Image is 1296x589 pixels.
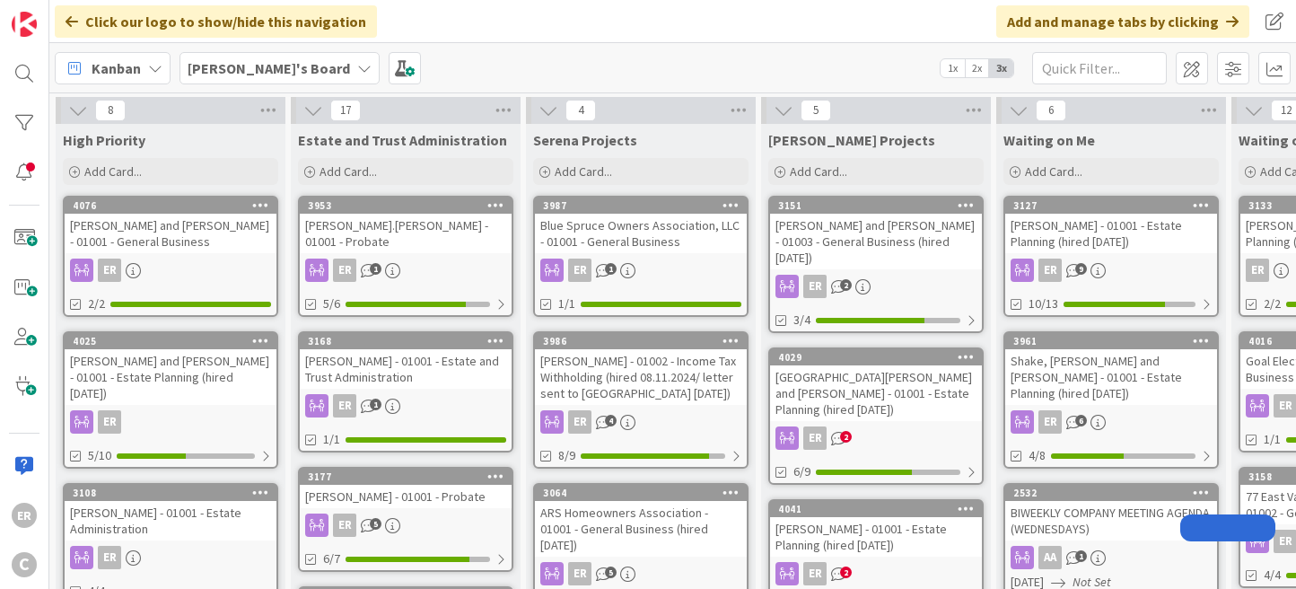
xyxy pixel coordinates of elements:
div: 3127 [1005,198,1217,214]
div: ER [535,410,747,434]
div: AA [1005,546,1217,569]
a: 4029[GEOGRAPHIC_DATA][PERSON_NAME] and [PERSON_NAME] - 01001 - Estate Planning (hired [DATE])ER6/9 [768,347,984,485]
span: 2 [840,279,852,291]
div: ER [568,562,591,585]
div: ER [568,410,591,434]
span: 9 [1075,263,1087,275]
div: 4029 [778,351,982,364]
div: 3108 [73,487,276,499]
div: ER [535,562,747,585]
a: 3953[PERSON_NAME].[PERSON_NAME] - 01001 - ProbateER5/6 [298,196,513,317]
div: 3986[PERSON_NAME] - 01002 - Income Tax Withholding (hired 08.11.2024/ letter sent to [GEOGRAPHIC_... [535,333,747,405]
input: Quick Filter... [1032,52,1167,84]
div: 3168[PERSON_NAME] - 01001 - Estate and Trust Administration [300,333,512,389]
div: C [12,552,37,577]
span: 6 [1036,100,1066,121]
div: Click our logo to show/hide this navigation [55,5,377,38]
div: ER [568,259,591,282]
div: 2532BIWEEKLY COMPANY MEETING AGENDA (WEDNESDAYS) [1005,485,1217,541]
div: ER [333,394,356,418]
span: 3x [989,59,1013,77]
div: 3987Blue Spruce Owners Association, LLC - 01001 - General Business [535,198,747,253]
div: ER [803,426,827,450]
span: 1/1 [323,430,340,449]
span: Serena Projects [533,131,637,149]
span: 5 [605,567,617,578]
img: Visit kanbanzone.com [12,12,37,37]
div: 2532 [1005,485,1217,501]
div: ER [12,503,37,528]
span: 10/13 [1029,294,1058,313]
div: ER [333,259,356,282]
span: Add Card... [84,163,142,180]
span: 1x [941,59,965,77]
div: [PERSON_NAME] and [PERSON_NAME] - 01003 - General Business (hired [DATE]) [770,214,982,269]
div: Add and manage tabs by clicking [996,5,1249,38]
a: 3987Blue Spruce Owners Association, LLC - 01001 - General BusinessER1/1 [533,196,749,317]
div: [PERSON_NAME] - 01001 - Estate Planning (hired [DATE]) [770,517,982,557]
span: 2/2 [1264,294,1281,313]
div: ER [98,259,121,282]
div: 3986 [535,333,747,349]
span: 6/9 [793,462,810,481]
div: ER [770,562,982,585]
span: 1 [370,263,381,275]
div: ER [98,410,121,434]
span: 2 [840,431,852,443]
div: [PERSON_NAME].[PERSON_NAME] - 01001 - Probate [300,214,512,253]
div: ER [98,546,121,569]
div: 3168 [308,335,512,347]
div: ER [300,259,512,282]
span: 17 [330,100,361,121]
span: Add Card... [790,163,847,180]
div: ER [1038,410,1062,434]
div: 4041[PERSON_NAME] - 01001 - Estate Planning (hired [DATE]) [770,501,982,557]
div: 3961Shake, [PERSON_NAME] and [PERSON_NAME] - 01001 - Estate Planning (hired [DATE]) [1005,333,1217,405]
div: 2532 [1013,487,1217,499]
a: 4025[PERSON_NAME] and [PERSON_NAME] - 01001 - Estate Planning (hired [DATE])ER5/10 [63,331,278,469]
div: ER [300,514,512,537]
a: 3961Shake, [PERSON_NAME] and [PERSON_NAME] - 01001 - Estate Planning (hired [DATE])ER4/8 [1003,331,1219,469]
div: 3168 [300,333,512,349]
span: 2x [965,59,989,77]
div: ER [770,426,982,450]
a: 3151[PERSON_NAME] and [PERSON_NAME] - 01003 - General Business (hired [DATE])ER3/4 [768,196,984,333]
b: [PERSON_NAME]'s Board [188,59,350,77]
a: 3986[PERSON_NAME] - 01002 - Income Tax Withholding (hired 08.11.2024/ letter sent to [GEOGRAPHIC_... [533,331,749,469]
span: Ryan Projects [768,131,935,149]
div: [PERSON_NAME] and [PERSON_NAME] - 01001 - Estate Planning (hired [DATE]) [65,349,276,405]
div: ER [333,514,356,537]
div: 3151[PERSON_NAME] and [PERSON_NAME] - 01003 - General Business (hired [DATE]) [770,198,982,269]
span: Kanban [92,57,141,79]
div: ER [535,259,747,282]
span: 3/4 [793,311,810,330]
div: ER [1038,259,1062,282]
span: 1 [370,399,381,410]
div: 3961 [1013,335,1217,347]
span: High Priority [63,131,145,149]
div: [PERSON_NAME] - 01001 - Probate [300,485,512,508]
span: 5/6 [323,294,340,313]
div: [PERSON_NAME] - 01001 - Estate Administration [65,501,276,541]
span: 6/7 [323,549,340,568]
div: 4041 [778,503,982,515]
a: 3177[PERSON_NAME] - 01001 - ProbateER6/7 [298,467,513,572]
div: 3987 [543,199,747,212]
div: 3127[PERSON_NAME] - 01001 - Estate Planning (hired [DATE]) [1005,198,1217,253]
span: 4 [565,100,596,121]
div: ER [803,562,827,585]
div: 3986 [543,335,747,347]
div: [PERSON_NAME] - 01001 - Estate and Trust Administration [300,349,512,389]
div: 4025 [73,335,276,347]
div: ER [803,275,827,298]
span: Estate and Trust Administration [298,131,507,149]
div: 3064ARS Homeowners Association - 01001 - General Business (hired [DATE]) [535,485,747,557]
div: 4029[GEOGRAPHIC_DATA][PERSON_NAME] and [PERSON_NAME] - 01001 - Estate Planning (hired [DATE]) [770,349,982,421]
span: 8/9 [558,446,575,465]
div: Shake, [PERSON_NAME] and [PERSON_NAME] - 01001 - Estate Planning (hired [DATE]) [1005,349,1217,405]
a: 3127[PERSON_NAME] - 01001 - Estate Planning (hired [DATE])ER10/13 [1003,196,1219,317]
a: 4076[PERSON_NAME] and [PERSON_NAME] - 01001 - General BusinessER2/2 [63,196,278,317]
span: Add Card... [1025,163,1082,180]
div: 3108 [65,485,276,501]
div: [PERSON_NAME] - 01001 - Estate Planning (hired [DATE]) [1005,214,1217,253]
